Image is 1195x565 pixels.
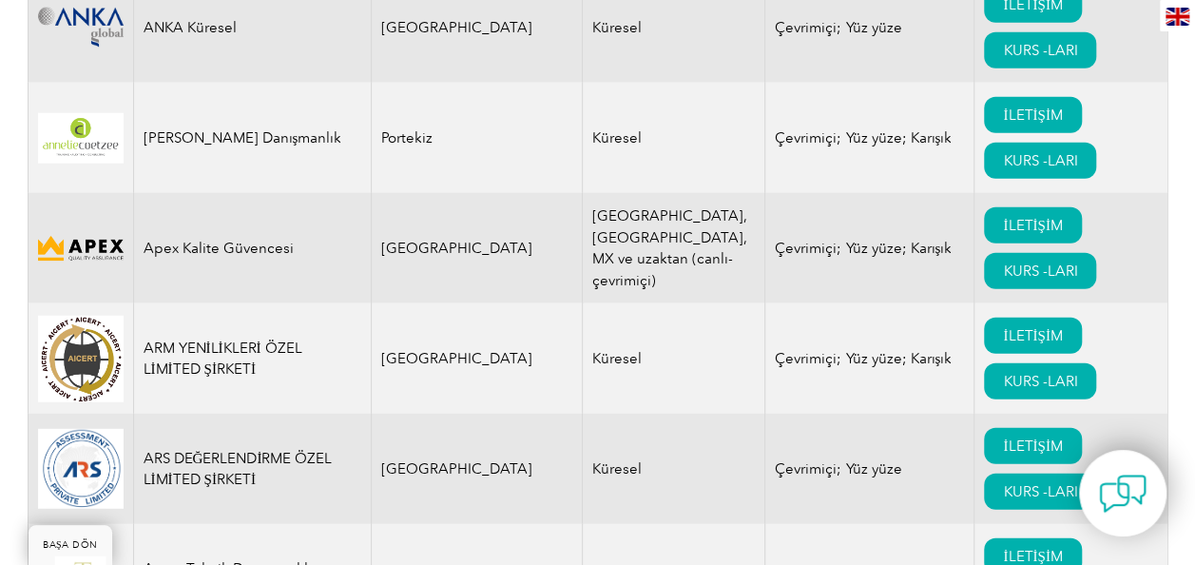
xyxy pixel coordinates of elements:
[371,303,583,414] td: [GEOGRAPHIC_DATA]
[38,316,124,402] img: d4f7149c-8dc9-ef11-a72f-002248108aed-logo.jpg
[29,525,112,565] a: BAŞA DÖN
[38,8,124,48] img: c09c33f4-f3a0-ea11-a812-000d3ae11abd-logo.png
[765,83,974,193] td: Çevrimiçi; Yüz yüze; Karışık
[583,193,765,303] td: [GEOGRAPHIC_DATA], [GEOGRAPHIC_DATA], MX ve uzaktan (canlı-çevrimiçi)
[765,193,974,303] td: Çevrimiçi; Yüz yüze; Karışık
[133,414,371,524] td: ARS DEĞERLENDİRME ÖZEL LİMİTED ŞİRKETİ
[1166,8,1189,26] img: en
[984,318,1081,354] a: İLETİŞİM
[583,303,765,414] td: Küresel
[984,97,1081,133] a: İLETİŞİM
[765,414,974,524] td: Çevrimiçi; Yüz yüze
[984,207,1081,244] a: İLETİŞİM
[133,193,371,303] td: Apex Kalite Güvencesi
[371,414,583,524] td: [GEOGRAPHIC_DATA]
[133,83,371,193] td: [PERSON_NAME] Danışmanlık
[765,303,974,414] td: Çevrimiçi; Yüz yüze; Karışık
[133,303,371,414] td: ARM YENİLİKLERİ ÖZEL LİMİTED ŞİRKETİ
[984,253,1096,289] a: KURS -LARI
[984,32,1096,68] a: KURS -LARI
[583,414,765,524] td: Küresel
[38,429,124,509] img: 509b7a2e-6565-ed11-9560-0022481565fd-logo.png
[984,363,1096,399] a: KURS -LARI
[38,113,124,164] img: 4c453107-f848-ef11-a316-002248944286-logo.png
[984,143,1096,179] a: KURS -LARI
[371,193,583,303] td: [GEOGRAPHIC_DATA]
[984,474,1096,510] a: KURS -LARI
[38,233,124,264] img: cdfe6d45-392f-f011-8c4d-000d3ad1ee32-logo.png
[984,428,1081,464] a: İLETİŞİM
[583,83,765,193] td: Küresel
[371,83,583,193] td: Portekiz
[1099,470,1147,517] img: contact-chat.png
